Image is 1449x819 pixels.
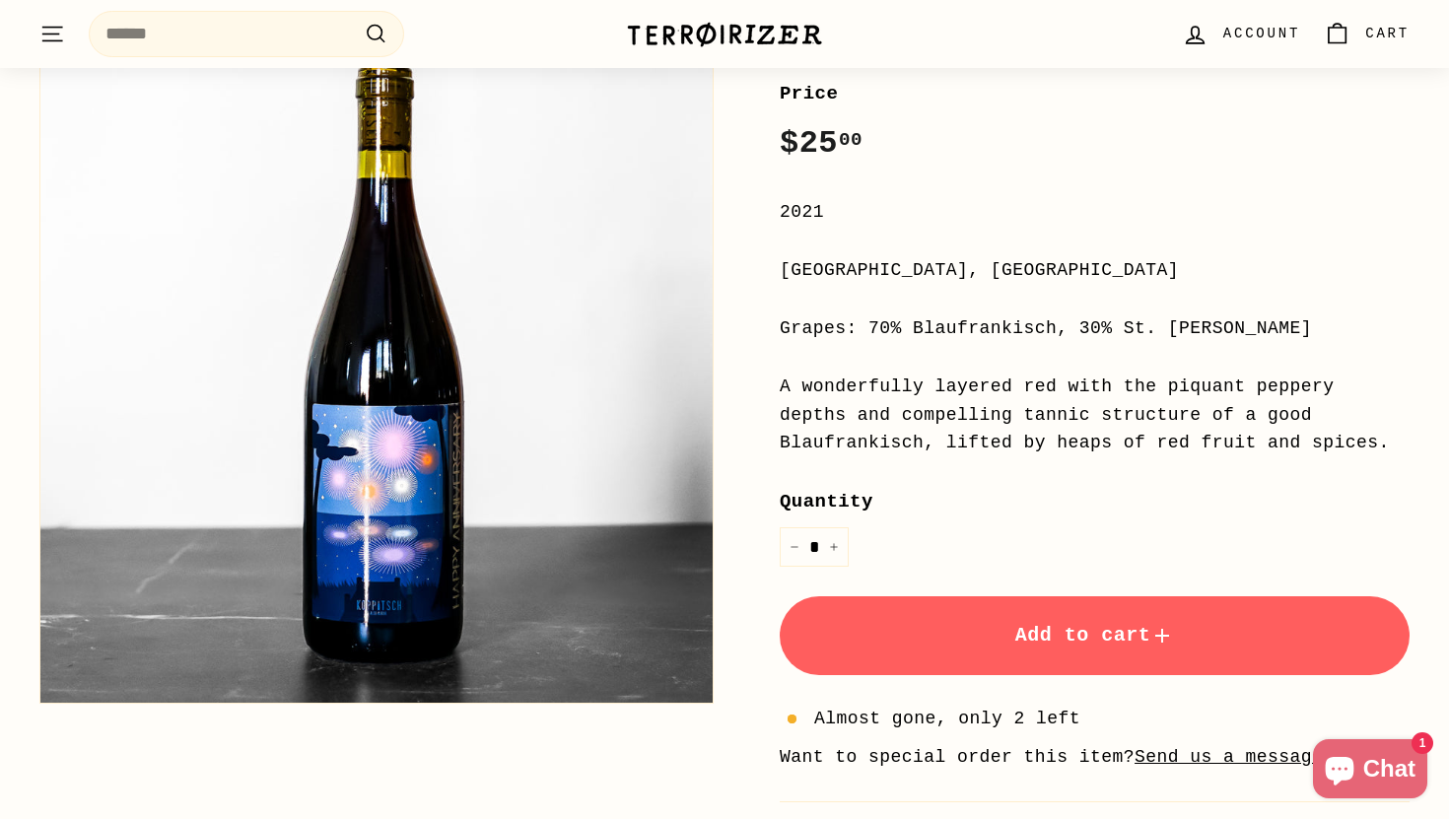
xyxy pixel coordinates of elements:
[780,596,1410,675] button: Add to cart
[1170,5,1312,63] a: Account
[819,527,849,568] button: Increase item quantity by one
[839,129,862,151] sup: 00
[1307,739,1433,803] inbox-online-store-chat: Shopify online store chat
[780,256,1410,285] div: [GEOGRAPHIC_DATA], [GEOGRAPHIC_DATA]
[1015,624,1175,647] span: Add to cart
[780,198,1410,227] div: 2021
[814,705,1080,733] span: Almost gone, only 2 left
[780,373,1410,457] div: A wonderfully layered red with the piquant peppery depths and compelling tannic structure of a go...
[1135,747,1323,767] a: Send us a message
[780,743,1410,772] li: Want to special order this item?
[1223,23,1300,44] span: Account
[780,487,1410,516] label: Quantity
[780,79,1410,108] label: Price
[1312,5,1421,63] a: Cart
[1365,23,1410,44] span: Cart
[780,527,849,568] input: quantity
[780,527,809,568] button: Reduce item quantity by one
[780,125,862,162] span: $25
[780,314,1410,343] div: Grapes: 70% Blaufrankisch, 30% St. [PERSON_NAME]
